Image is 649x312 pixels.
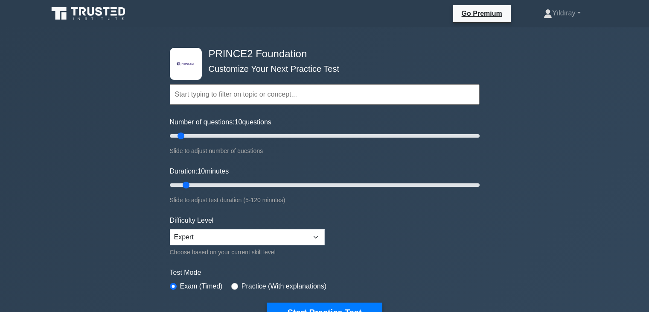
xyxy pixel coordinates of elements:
label: Difficulty Level [170,215,214,226]
h4: PRINCE2 Foundation [205,48,438,60]
label: Exam (Timed) [180,281,223,291]
a: Go Premium [457,8,507,19]
div: Choose based on your current skill level [170,247,325,257]
a: Yıldıray [523,5,601,22]
label: Test Mode [170,268,480,278]
label: Practice (With explanations) [242,281,326,291]
input: Start typing to filter on topic or concept... [170,84,480,105]
label: Duration: minutes [170,166,229,177]
span: 10 [197,168,205,175]
div: Slide to adjust number of questions [170,146,480,156]
div: Slide to adjust test duration (5-120 minutes) [170,195,480,205]
span: 10 [235,118,242,126]
label: Number of questions: questions [170,117,271,127]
